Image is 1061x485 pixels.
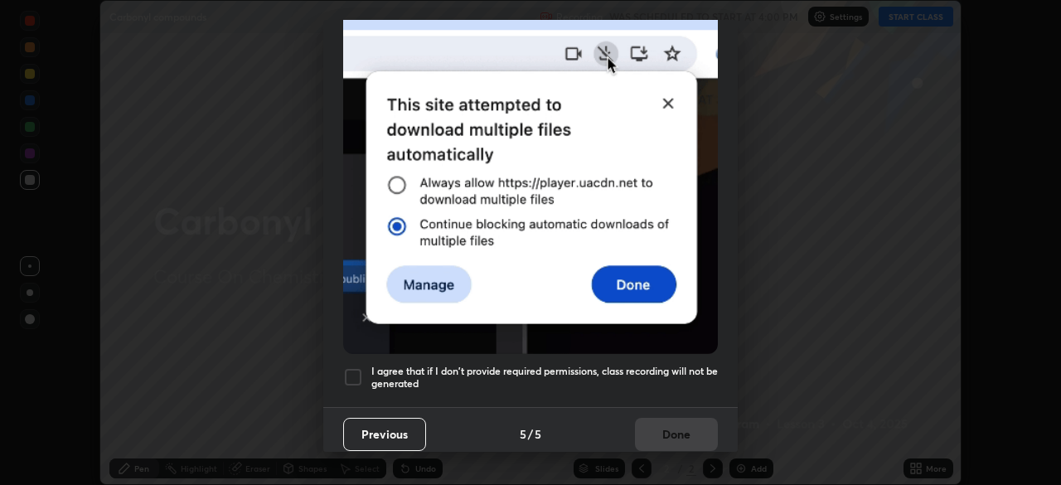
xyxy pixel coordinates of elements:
[535,425,541,443] h4: 5
[371,365,718,390] h5: I agree that if I don't provide required permissions, class recording will not be generated
[528,425,533,443] h4: /
[343,418,426,451] button: Previous
[520,425,526,443] h4: 5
